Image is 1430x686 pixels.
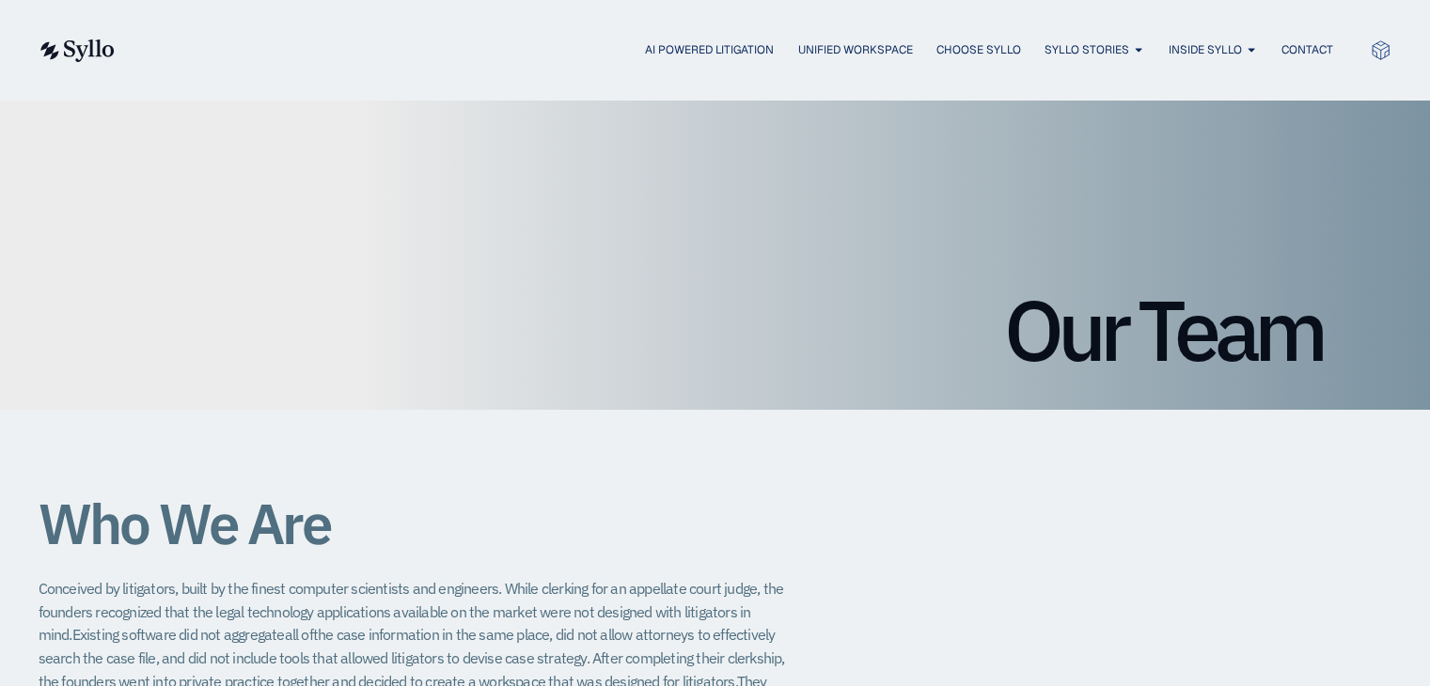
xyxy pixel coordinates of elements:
[645,41,774,58] a: AI Powered Litigation
[152,41,1332,59] div: Menu Toggle
[1168,41,1241,58] a: Inside Syllo
[1281,41,1332,58] a: Contact
[935,41,1020,58] a: Choose Syllo
[72,625,285,644] span: Existing software did not aggregate
[797,41,912,58] a: Unified Workspace
[285,625,313,644] span: all of
[1044,41,1128,58] a: Syllo Stories
[39,492,791,554] h1: Who We Are
[152,41,1332,59] nav: Menu
[109,288,1322,372] h1: Our Team
[39,625,776,667] span: the case information in the same place, did not allow attorneys to effectively search the case fi...
[39,579,784,644] span: Conceived by litigators, built by the finest computer scientists and engineers. While clerking fo...
[38,39,115,62] img: syllo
